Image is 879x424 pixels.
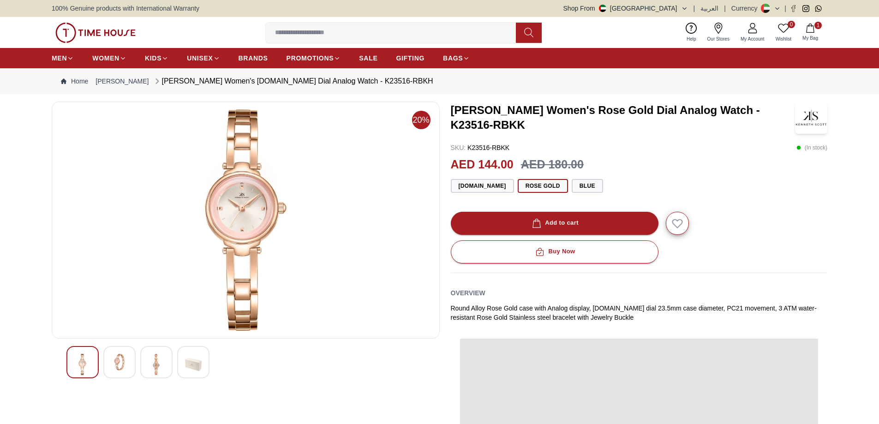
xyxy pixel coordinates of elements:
h3: [PERSON_NAME] Women's Rose Gold Dial Analog Watch - K23516-RBKK [451,103,795,132]
button: [DOMAIN_NAME] [451,179,514,193]
span: BRANDS [239,54,268,63]
img: Kenneth Scott Women's O.Green Dial Analog Watch - K23516-RBKH [74,354,91,375]
span: UNISEX [187,54,213,63]
span: 20% [412,111,431,129]
p: K23516-RBKK [451,143,510,152]
div: Round Alloy Rose Gold case with Analog display, [DOMAIN_NAME] dial 23.5mm case diameter, PC21 mov... [451,304,828,322]
a: UNISEX [187,50,220,66]
a: Help [681,21,702,44]
a: Our Stores [702,21,735,44]
a: GIFTING [396,50,425,66]
button: Buy Now [451,240,658,263]
a: Facebook [790,5,797,12]
span: | [694,4,695,13]
span: 0 [788,21,795,28]
span: GIFTING [396,54,425,63]
span: PROMOTIONS [287,54,334,63]
img: United Arab Emirates [599,5,606,12]
span: KIDS [145,54,161,63]
span: 100% Genuine products with International Warranty [52,4,199,13]
div: Currency [731,4,761,13]
nav: Breadcrumb [52,68,827,94]
div: Buy Now [533,246,575,257]
a: Whatsapp [815,5,822,12]
button: Rose Gold [518,179,568,193]
img: ... [55,23,136,43]
span: WOMEN [92,54,120,63]
span: 1 [814,22,822,29]
button: 1My Bag [797,22,824,43]
span: MEN [52,54,67,63]
span: | [784,4,786,13]
span: My Account [737,36,768,42]
span: Our Stores [704,36,733,42]
img: Kenneth Scott Women's O.Green Dial Analog Watch - K23516-RBKH [148,354,165,375]
img: Kenneth Scott Women's O.Green Dial Analog Watch - K23516-RBKH [111,354,128,370]
p: ( In stock ) [796,143,827,152]
span: SALE [359,54,377,63]
h2: AED 144.00 [451,156,514,173]
img: Kenneth Scott Women's O.Green Dial Analog Watch - K23516-RBKH [60,109,432,331]
a: BAGS [443,50,470,66]
span: SKU : [451,144,466,151]
a: BRANDS [239,50,268,66]
a: [PERSON_NAME] [96,77,149,86]
span: Help [683,36,700,42]
a: WOMEN [92,50,126,66]
div: Add to cart [530,218,579,228]
span: Wishlist [772,36,795,42]
a: 0Wishlist [770,21,797,44]
img: Kenneth Scott Women's O.Green Dial Analog Watch - K23516-RBKH [185,354,202,375]
a: Home [61,77,88,86]
span: | [724,4,726,13]
button: العربية [700,4,718,13]
a: PROMOTIONS [287,50,341,66]
h3: AED 180.00 [521,156,584,173]
span: BAGS [443,54,463,63]
a: Instagram [802,5,809,12]
h2: Overview [451,286,485,300]
a: SALE [359,50,377,66]
span: My Bag [799,35,822,42]
a: MEN [52,50,74,66]
button: Add to cart [451,212,658,235]
img: Kenneth Scott Women's Rose Gold Dial Analog Watch - K23516-RBKK [795,102,827,134]
a: KIDS [145,50,168,66]
button: Blue [572,179,603,193]
button: Shop From[GEOGRAPHIC_DATA] [563,4,688,13]
div: [PERSON_NAME] Women's [DOMAIN_NAME] Dial Analog Watch - K23516-RBKH [153,76,433,87]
